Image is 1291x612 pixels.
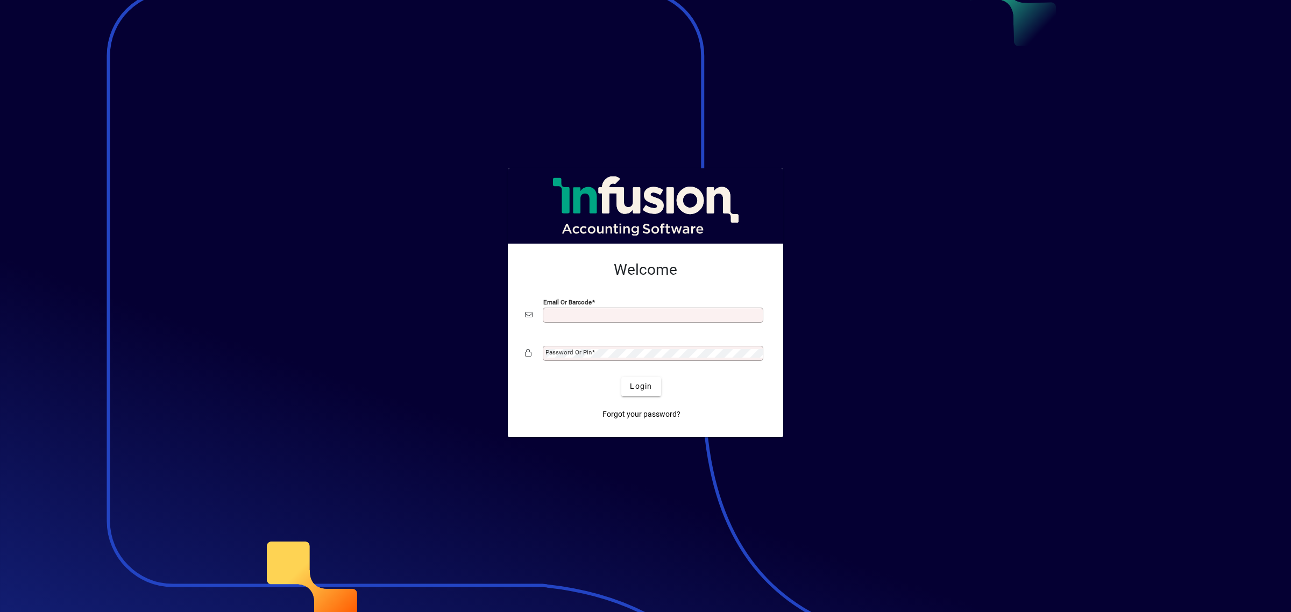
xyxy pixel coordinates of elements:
button: Login [621,377,661,396]
span: Forgot your password? [602,409,680,420]
a: Forgot your password? [598,405,685,424]
mat-label: Password or Pin [545,348,592,356]
mat-label: Email or Barcode [543,298,592,305]
h2: Welcome [525,261,766,279]
span: Login [630,381,652,392]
